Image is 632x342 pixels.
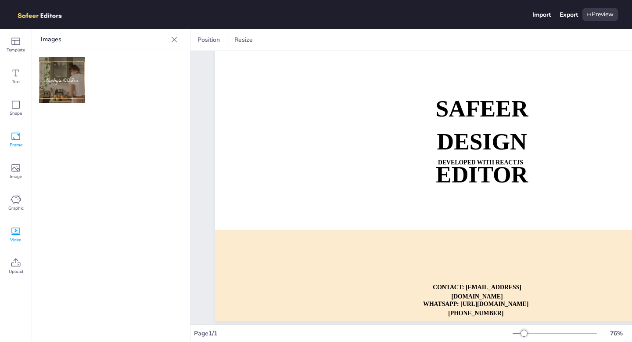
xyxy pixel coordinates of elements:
[433,284,521,300] strong: CONTACT: [EMAIL_ADDRESS][DOMAIN_NAME]
[41,29,167,50] p: Images
[196,36,222,44] span: Position
[423,301,528,317] strong: WHATSAPP: [URL][DOMAIN_NAME][PHONE_NUMBER]
[7,47,25,54] span: Template
[194,329,513,338] div: Page 1 / 1
[10,236,22,244] span: Video
[560,11,578,19] div: Export
[582,8,618,21] div: Preview
[10,142,22,149] span: Frame
[10,110,22,117] span: Shape
[10,173,22,180] span: Image
[8,205,24,212] span: Graphic
[606,329,627,338] div: 76 %
[9,268,23,275] span: Upload
[14,8,75,21] img: logo.png
[438,159,523,166] strong: DEVELOPED WITH REACTJS
[233,36,255,44] span: Resize
[12,78,20,85] span: Text
[436,129,528,188] strong: DESIGN EDITOR
[532,11,551,19] div: Import
[39,57,85,103] img: 400w-IVVQCZOr1K4.jpg
[436,96,528,122] strong: SAFEER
